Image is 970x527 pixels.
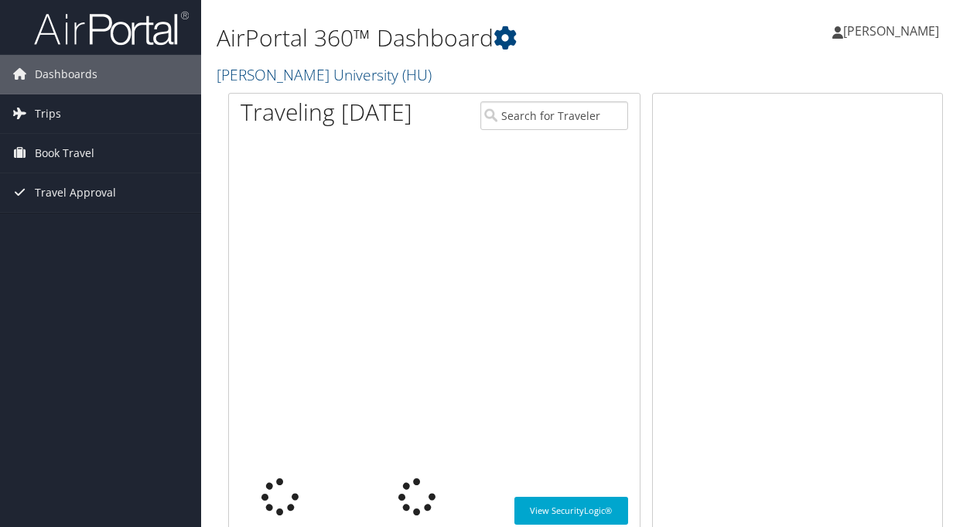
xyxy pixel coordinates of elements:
span: [PERSON_NAME] [843,22,939,39]
h1: Traveling [DATE] [241,96,412,128]
span: Dashboards [35,55,97,94]
span: Travel Approval [35,173,116,212]
h1: AirPortal 360™ Dashboard [217,22,709,54]
a: [PERSON_NAME] [832,8,955,54]
a: View SecurityLogic® [514,497,628,525]
span: Book Travel [35,134,94,173]
input: Search for Traveler [480,101,628,130]
a: [PERSON_NAME] University (HU) [217,64,435,85]
img: airportal-logo.png [34,10,189,46]
span: Trips [35,94,61,133]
